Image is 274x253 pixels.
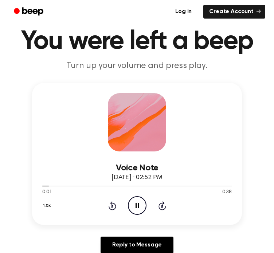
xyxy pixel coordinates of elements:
[42,163,232,173] h3: Voice Note
[111,174,163,181] span: [DATE] · 02:52 PM
[203,5,265,19] a: Create Account
[9,28,265,55] h1: You were left a beep
[222,189,232,196] span: 0:38
[168,3,199,20] a: Log in
[9,60,265,71] p: Turn up your volume and press play.
[9,5,50,19] a: Beep
[42,199,53,212] button: 1.0x
[42,189,52,196] span: 0:01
